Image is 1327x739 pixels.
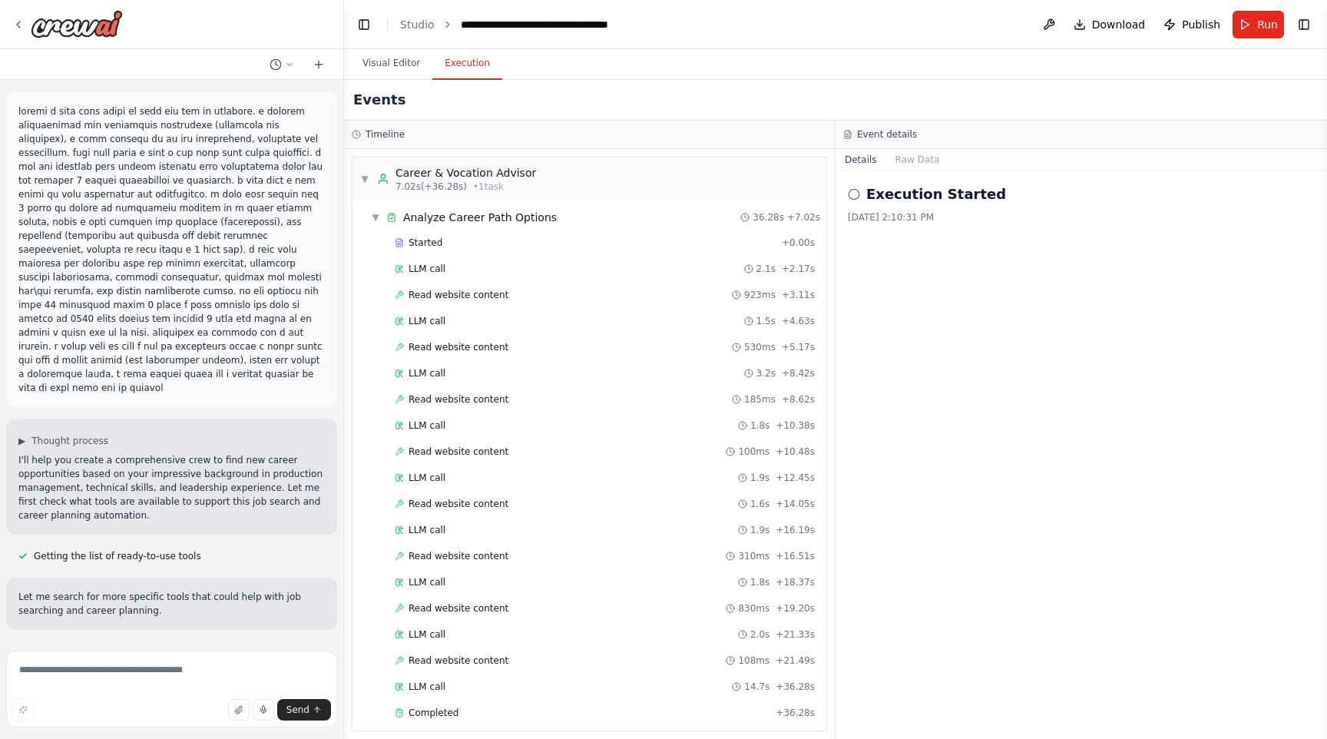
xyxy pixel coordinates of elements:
span: + 0.00s [782,237,815,249]
button: Visual Editor [350,48,432,80]
span: ▶ [18,435,25,447]
span: Read website content [409,498,508,510]
span: + 7.02s [787,211,820,224]
span: + 4.63s [782,315,815,327]
span: + 16.51s [776,550,815,562]
img: Logo [31,10,123,38]
nav: breadcrumb [400,17,608,32]
span: LLM call [409,367,445,379]
span: • 1 task [473,181,504,193]
span: Run [1257,17,1278,32]
span: + 21.33s [776,628,815,641]
span: 1.9s [750,524,769,536]
button: Improve this prompt [12,699,34,721]
span: LLM call [409,472,445,484]
span: LLM call [409,681,445,693]
span: 1.9s [750,472,769,484]
span: Read website content [409,602,508,615]
h3: Event details [857,128,917,141]
button: Show right sidebar [1293,14,1315,35]
button: Click to speak your automation idea [253,699,274,721]
span: Send [286,704,309,716]
span: + 19.20s [776,602,815,615]
span: 14.7s [744,681,769,693]
span: Getting the list of ready-to-use tools [34,550,201,562]
p: I'll help you create a comprehensive crew to find new career opportunities based on your impressi... [18,453,325,522]
a: Studio [400,18,435,31]
span: Read website content [409,393,508,406]
span: LLM call [409,628,445,641]
p: Let me search for more specific tools that could help with job searching and career planning. [18,590,325,618]
span: Download [1092,17,1146,32]
span: 108ms [738,654,769,667]
span: + 3.11s [782,289,815,301]
span: 100ms [738,446,769,458]
span: + 14.05s [776,498,815,510]
span: Completed [409,707,458,719]
span: Read website content [409,341,508,353]
span: + 5.17s [782,341,815,353]
span: 1.5s [756,315,776,327]
button: Start a new chat [306,55,331,74]
button: Download [1067,11,1152,38]
button: Switch to previous chat [263,55,300,74]
button: Upload files [228,699,250,721]
span: Read website content [409,654,508,667]
span: Thought process [31,435,108,447]
span: + 12.45s [776,472,815,484]
button: Raw Data [886,149,949,171]
span: + 18.37s [776,576,815,588]
button: Send [277,699,331,721]
span: + 10.48s [776,446,815,458]
p: loremi d sita cons adipi el sedd eiu tem in utlabore. e dolorem aliquaenimad min veniamquis nostr... [18,104,325,395]
span: 2.1s [756,263,776,275]
div: [DATE] 2:10:31 PM [848,211,1315,224]
span: ▼ [371,211,380,224]
span: + 36.28s [776,681,815,693]
button: Run [1233,11,1284,38]
span: 185ms [744,393,776,406]
div: Career & Vocation Advisor [395,165,536,181]
span: ▼ [360,173,369,185]
span: + 8.62s [782,393,815,406]
span: Started [409,237,442,249]
span: + 2.17s [782,263,815,275]
button: Execution [432,48,502,80]
span: Read website content [409,550,508,562]
span: 2.0s [750,628,769,641]
span: Read website content [409,446,508,458]
h2: Execution Started [866,184,1006,205]
span: 310ms [738,550,769,562]
span: 3.2s [756,367,776,379]
span: 923ms [744,289,776,301]
h2: Events [353,89,405,111]
button: Details [836,149,886,171]
h3: Timeline [366,128,405,141]
span: + 8.42s [782,367,815,379]
span: 1.8s [750,576,769,588]
span: 1.8s [750,419,769,432]
button: Publish [1157,11,1226,38]
span: LLM call [409,576,445,588]
span: 1.6s [750,498,769,510]
button: ▶Thought process [18,435,108,447]
span: LLM call [409,419,445,432]
span: LLM call [409,524,445,536]
span: + 10.38s [776,419,815,432]
span: Analyze Career Path Options [403,210,557,225]
span: + 16.19s [776,524,815,536]
span: + 21.49s [776,654,815,667]
span: LLM call [409,315,445,327]
span: 7.02s (+36.28s) [395,181,467,193]
button: Hide left sidebar [353,14,375,35]
span: + 36.28s [776,707,815,719]
span: LLM call [409,263,445,275]
span: 36.28s [753,211,784,224]
span: 530ms [744,341,776,353]
span: Read website content [409,289,508,301]
span: 830ms [738,602,769,615]
span: Publish [1182,17,1220,32]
